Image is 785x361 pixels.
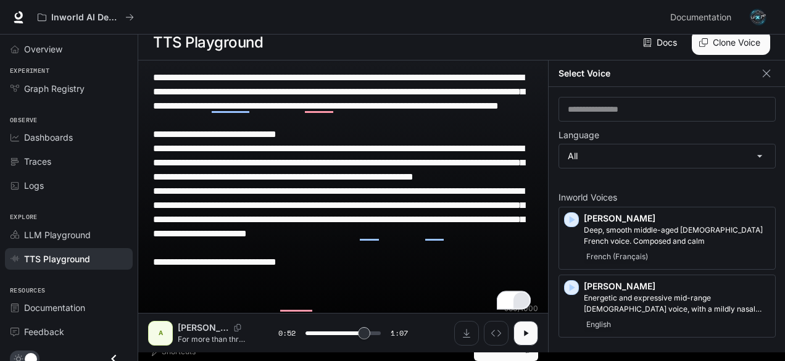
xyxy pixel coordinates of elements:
span: 1:07 [391,327,408,339]
a: Documentation [665,5,741,30]
a: Documentation [5,297,133,318]
a: Logs [5,175,133,196]
span: Documentation [670,10,731,25]
a: Dashboards [5,127,133,148]
p: Inworld Voices [559,193,776,202]
button: All workspaces [32,5,139,30]
span: Overview [24,43,62,56]
textarea: To enrich screen reader interactions, please activate Accessibility in Grammarly extension settings [153,70,533,312]
button: Download audio [454,321,479,346]
span: Dashboards [24,131,73,144]
a: Graph Registry [5,78,133,99]
p: Inworld AI Demos [51,12,120,23]
span: Feedback [24,325,64,338]
a: Traces [5,151,133,172]
p: For more than three centuries, their swords carved kingdoms… their art built monuments… and their... [178,334,249,344]
span: TTS Playground [24,252,90,265]
span: English [584,317,613,332]
p: Deep, smooth middle-aged male French voice. Composed and calm [584,225,770,247]
p: [PERSON_NAME] [584,212,770,225]
img: User avatar [749,9,766,26]
a: Docs [641,30,682,55]
div: A [151,323,170,343]
span: Logs [24,179,44,192]
span: Graph Registry [24,82,85,95]
span: LLM Playground [24,228,91,241]
span: French (Français) [584,249,650,264]
p: Energetic and expressive mid-range male voice, with a mildly nasal quality [584,293,770,315]
p: [PERSON_NAME] [178,322,229,334]
span: 0:52 [278,327,296,339]
span: Documentation [24,301,85,314]
a: Overview [5,38,133,60]
h1: TTS Playground [153,30,263,55]
button: Inspect [484,321,509,346]
button: Clone Voice [692,30,770,55]
a: LLM Playground [5,224,133,246]
a: TTS Playground [5,248,133,270]
div: All [559,144,775,168]
p: Language [559,131,599,139]
button: User avatar [746,5,770,30]
button: Copy Voice ID [229,324,246,331]
p: [PERSON_NAME] [584,280,770,293]
span: Traces [24,155,51,168]
a: Feedback [5,321,133,342]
